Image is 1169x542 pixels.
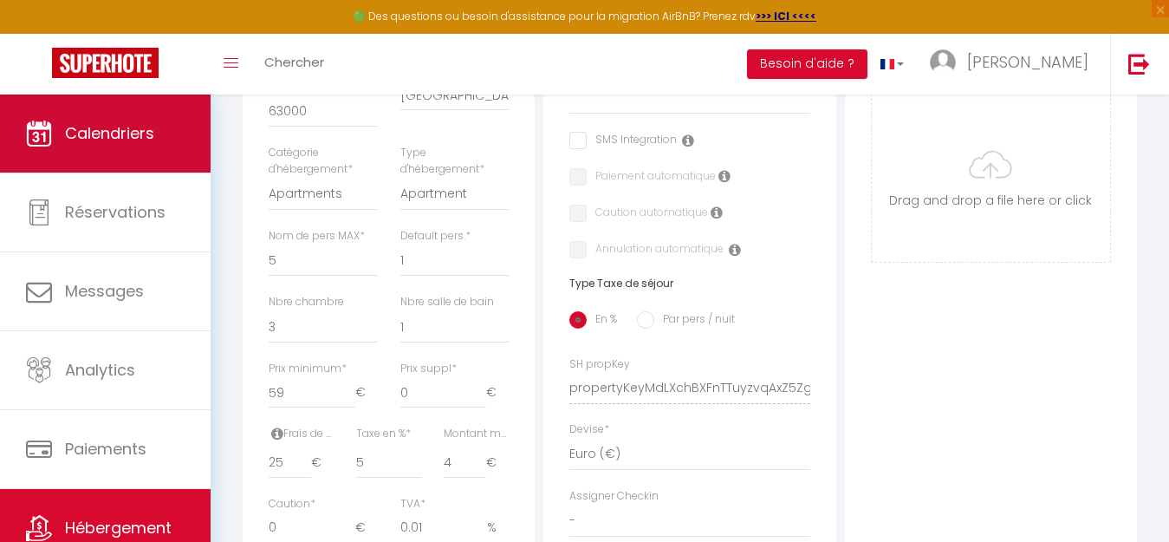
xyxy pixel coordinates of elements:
a: ... [PERSON_NAME] [917,34,1110,95]
label: SH propKey [569,356,630,373]
h6: Type Taxe de séjour [569,278,809,290]
input: Montant max taxe séjour [444,447,486,479]
a: Chercher [251,34,337,95]
img: ... [930,49,956,75]
label: Prix minimum [269,361,347,377]
a: >>> ICI <<<< [756,9,816,23]
label: TVA [400,496,425,513]
label: Default pers. [400,228,471,245]
span: € [486,447,509,479]
span: Chercher [264,53,324,71]
label: Caution automatique [587,205,708,224]
button: Besoin d'aide ? [747,49,867,79]
label: Devise [569,421,609,438]
span: Réservations [65,201,166,223]
label: Caution [269,496,315,513]
label: En % [587,311,617,330]
img: Super Booking [52,48,159,78]
span: € [355,377,378,408]
span: [PERSON_NAME] [967,51,1088,73]
label: Par pers / nuit [654,311,735,330]
input: Taxe en % [356,447,421,479]
label: Type d'hébergement [400,145,510,178]
label: Assigner Checkin [569,488,659,505]
img: logout [1128,53,1150,75]
span: Analytics [65,359,135,381]
span: € [486,377,509,408]
label: Frais de ménage [269,426,334,442]
i: Frais de ménage [271,427,283,441]
label: Nom de pers MAX [269,228,365,245]
span: € [311,447,334,479]
label: Taxe en % [356,426,411,442]
span: Calendriers [65,122,154,144]
label: Nbre salle de bain [400,294,494,310]
label: Catégorie d'hébergement [269,145,378,178]
label: Paiement automatique [587,168,716,187]
label: Nbre chambre [269,294,344,310]
label: Prix suppl [400,361,457,377]
label: Montant max taxe séjour [444,426,509,442]
span: Messages [65,280,144,302]
span: Hébergement [65,517,172,539]
span: Paiements [65,438,146,460]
